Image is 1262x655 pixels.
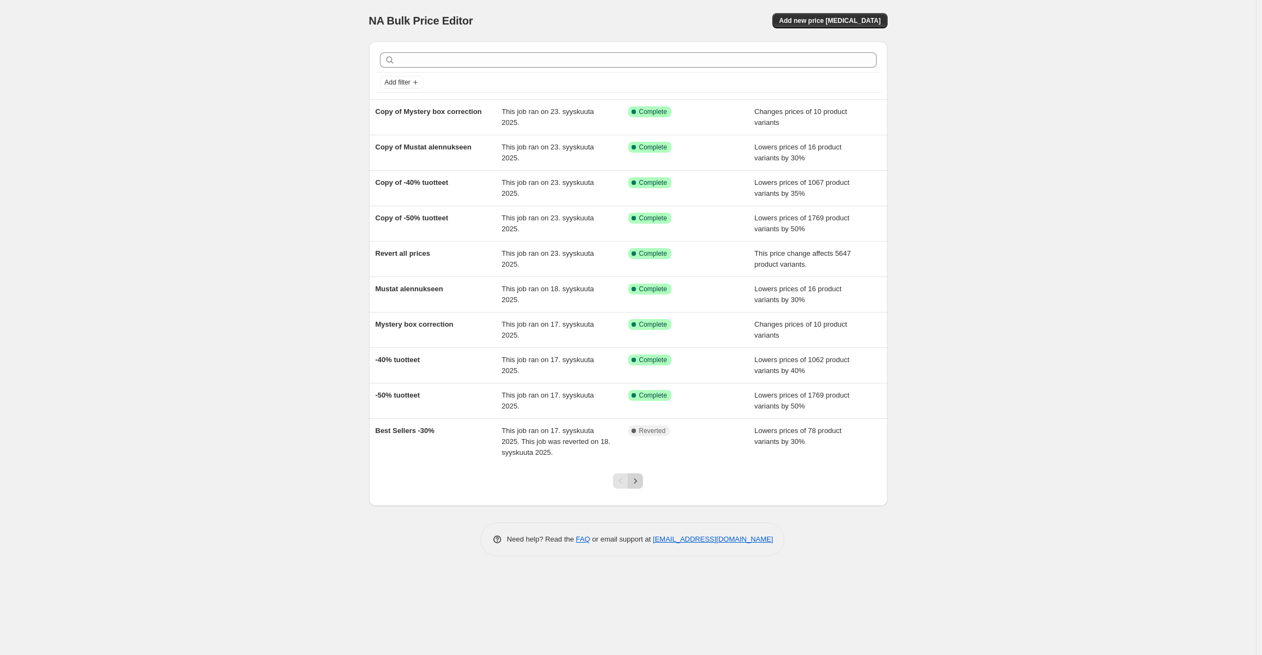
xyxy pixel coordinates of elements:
[376,320,454,328] span: Mystery box correction
[376,214,449,222] span: Copy of -50% tuotteet
[376,107,482,116] span: Copy of Mystery box correction
[502,285,594,304] span: This job ran on 18. syyskuuta 2025.
[639,391,667,400] span: Complete
[639,107,667,116] span: Complete
[376,143,472,151] span: Copy of Mustat alennukseen
[639,426,666,435] span: Reverted
[639,214,667,223] span: Complete
[376,285,443,293] span: Mustat alennukseen
[754,285,842,304] span: Lowers prices of 16 product variants by 30%
[639,143,667,152] span: Complete
[502,320,594,339] span: This job ran on 17. syyskuuta 2025.
[772,13,887,28] button: Add new price [MEDICAL_DATA]
[502,143,594,162] span: This job ran on 23. syyskuuta 2025.
[653,535,773,543] a: [EMAIL_ADDRESS][DOMAIN_NAME]
[779,16,880,25] span: Add new price [MEDICAL_DATA]
[639,285,667,293] span: Complete
[628,473,643,489] button: Next
[576,535,590,543] a: FAQ
[502,107,594,127] span: This job ran on 23. syyskuuta 2025.
[590,535,653,543] span: or email support at
[502,214,594,233] span: This job ran on 23. syyskuuta 2025.
[507,535,576,543] span: Need help? Read the
[376,178,449,187] span: Copy of -40% tuotteet
[754,426,842,446] span: Lowers prices of 78 product variants by 30%
[369,15,473,27] span: NA Bulk Price Editor
[754,107,847,127] span: Changes prices of 10 product variants
[754,356,849,375] span: Lowers prices of 1062 product variants by 40%
[502,178,594,197] span: This job ran on 23. syyskuuta 2025.
[754,391,849,410] span: Lowers prices of 1769 product variants by 50%
[754,249,851,268] span: This price change affects 5647 product variants.
[613,473,643,489] nav: Pagination
[639,356,667,364] span: Complete
[502,356,594,375] span: This job ran on 17. syyskuuta 2025.
[376,426,434,435] span: Best Sellers -30%
[376,249,430,257] span: Revert all prices
[502,391,594,410] span: This job ran on 17. syyskuuta 2025.
[754,320,847,339] span: Changes prices of 10 product variants
[380,76,424,89] button: Add filter
[376,356,420,364] span: -40% tuotteet
[639,178,667,187] span: Complete
[502,426,610,456] span: This job ran on 17. syyskuuta 2025. This job was reverted on 18. syyskuuta 2025.
[754,143,842,162] span: Lowers prices of 16 product variants by 30%
[376,391,420,399] span: -50% tuotteet
[385,78,410,87] span: Add filter
[639,320,667,329] span: Complete
[639,249,667,258] span: Complete
[754,214,849,233] span: Lowers prices of 1769 product variants by 50%
[754,178,849,197] span: Lowers prices of 1067 product variants by 35%
[502,249,594,268] span: This job ran on 23. syyskuuta 2025.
